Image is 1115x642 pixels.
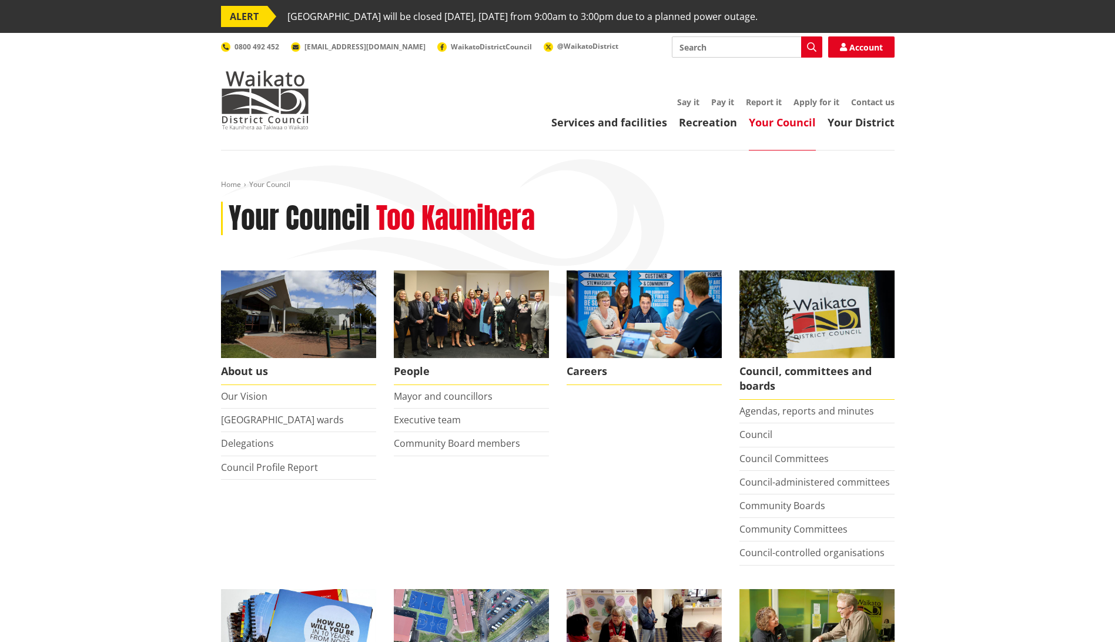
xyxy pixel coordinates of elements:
[711,96,734,108] a: Pay it
[291,42,426,52] a: [EMAIL_ADDRESS][DOMAIN_NAME]
[221,461,318,474] a: Council Profile Report
[746,96,782,108] a: Report it
[544,41,618,51] a: @WaikatoDistrict
[551,115,667,129] a: Services and facilities
[739,428,772,441] a: Council
[739,523,848,536] a: Community Committees
[567,358,722,385] span: Careers
[739,404,874,417] a: Agendas, reports and minutes
[739,270,895,400] a: Waikato-District-Council-sign Council, committees and boards
[221,437,274,450] a: Delegations
[437,42,532,52] a: WaikatoDistrictCouncil
[221,180,895,190] nav: breadcrumb
[557,41,618,51] span: @WaikatoDistrict
[376,202,535,236] h2: Too Kaunihera
[749,115,816,129] a: Your Council
[394,270,549,385] a: 2022 Council People
[567,270,722,385] a: Careers
[739,546,885,559] a: Council-controlled organisations
[221,179,241,189] a: Home
[221,413,344,426] a: [GEOGRAPHIC_DATA] wards
[828,115,895,129] a: Your District
[221,6,267,27] span: ALERT
[394,358,549,385] span: People
[567,270,722,358] img: Office staff in meeting - Career page
[739,270,895,358] img: Waikato-District-Council-sign
[739,452,829,465] a: Council Committees
[793,96,839,108] a: Apply for it
[229,202,370,236] h1: Your Council
[221,270,376,358] img: WDC Building 0015
[739,358,895,400] span: Council, committees and boards
[739,499,825,512] a: Community Boards
[221,42,279,52] a: 0800 492 452
[851,96,895,108] a: Contact us
[235,42,279,52] span: 0800 492 452
[679,115,737,129] a: Recreation
[672,36,822,58] input: Search input
[739,476,890,489] a: Council-administered committees
[304,42,426,52] span: [EMAIL_ADDRESS][DOMAIN_NAME]
[221,71,309,129] img: Waikato District Council - Te Kaunihera aa Takiwaa o Waikato
[221,390,267,403] a: Our Vision
[221,358,376,385] span: About us
[394,413,461,426] a: Executive team
[394,270,549,358] img: 2022 Council
[828,36,895,58] a: Account
[249,179,290,189] span: Your Council
[221,270,376,385] a: WDC Building 0015 About us
[287,6,758,27] span: [GEOGRAPHIC_DATA] will be closed [DATE], [DATE] from 9:00am to 3:00pm due to a planned power outage.
[394,390,493,403] a: Mayor and councillors
[394,437,520,450] a: Community Board members
[677,96,699,108] a: Say it
[451,42,532,52] span: WaikatoDistrictCouncil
